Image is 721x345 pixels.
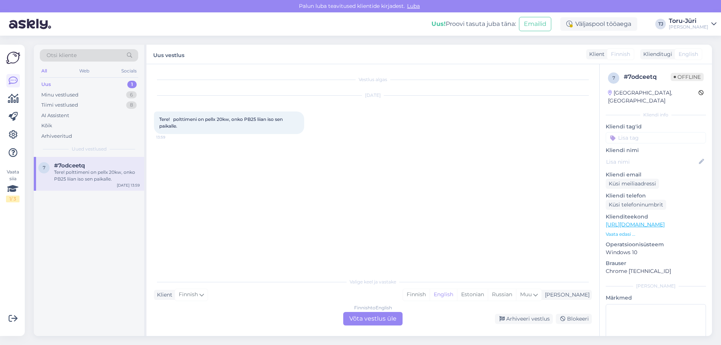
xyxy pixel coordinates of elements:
p: Kliendi tag'id [606,123,706,131]
div: Väljaspool tööaega [560,17,637,31]
div: Arhiveeri vestlus [495,314,553,324]
a: [URL][DOMAIN_NAME] [606,221,665,228]
div: Minu vestlused [41,91,78,99]
p: Vaata edasi ... [606,231,706,238]
p: Brauser [606,259,706,267]
span: 7 [612,75,615,81]
div: Võta vestlus üle [343,312,403,325]
span: Finnish [611,50,630,58]
a: Toru-Jüri[PERSON_NAME] [669,18,716,30]
div: Socials [120,66,138,76]
span: Luba [405,3,422,9]
div: AI Assistent [41,112,69,119]
div: [DATE] [154,92,592,99]
div: [PERSON_NAME] [669,24,708,30]
div: All [40,66,48,76]
input: Lisa nimi [606,158,697,166]
input: Lisa tag [606,132,706,143]
div: Russian [488,289,516,300]
div: Estonian [457,289,488,300]
div: Uus [41,81,51,88]
div: TJ [655,19,666,29]
div: # 7odceetq [624,72,671,81]
div: Küsi telefoninumbrit [606,200,666,210]
div: Finnish [403,289,430,300]
span: 13:59 [156,134,184,140]
div: Klient [154,291,172,299]
div: Klienditugi [640,50,672,58]
p: Klienditeekond [606,213,706,221]
div: 1 [127,81,137,88]
span: Otsi kliente [47,51,77,59]
b: Uus! [431,20,446,27]
p: Märkmed [606,294,706,302]
div: 6 [126,91,137,99]
span: Offline [671,73,704,81]
p: Operatsioonisüsteem [606,241,706,249]
span: Uued vestlused [72,146,107,152]
div: Arhiveeritud [41,133,72,140]
span: Finnish [179,291,198,299]
div: Klient [586,50,605,58]
div: Web [78,66,91,76]
div: Küsi meiliaadressi [606,179,659,189]
div: Tere! polttimeni on pellx 20kw, onko PB25 liian iso sen paikalle. [54,169,140,182]
button: Emailid [519,17,551,31]
span: English [679,50,698,58]
div: Vaata siia [6,169,20,202]
div: [DATE] 13:59 [117,182,140,188]
p: Kliendi nimi [606,146,706,154]
p: Windows 10 [606,249,706,256]
div: Valige keel ja vastake [154,279,592,285]
div: [PERSON_NAME] [606,283,706,289]
img: Askly Logo [6,51,20,65]
div: 1 / 3 [6,196,20,202]
p: Kliendi email [606,171,706,179]
div: [GEOGRAPHIC_DATA], [GEOGRAPHIC_DATA] [608,89,698,105]
div: Vestlus algas [154,76,592,83]
div: Kõik [41,122,52,130]
label: Uus vestlus [153,49,184,59]
div: 8 [126,101,137,109]
span: 7 [43,165,45,170]
div: Kliendi info [606,111,706,118]
div: Tiimi vestlused [41,101,78,109]
div: Proovi tasuta juba täna: [431,20,516,29]
span: #7odceetq [54,162,85,169]
div: Blokeeri [556,314,592,324]
span: Muu [520,291,532,298]
div: Finnish to English [354,304,392,311]
p: Kliendi telefon [606,192,706,200]
div: English [430,289,457,300]
span: Tere! polttimeni on pellx 20kw, onko PB25 liian iso sen paikalle. [159,116,284,129]
div: [PERSON_NAME] [542,291,590,299]
p: Chrome [TECHNICAL_ID] [606,267,706,275]
div: Toru-Jüri [669,18,708,24]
